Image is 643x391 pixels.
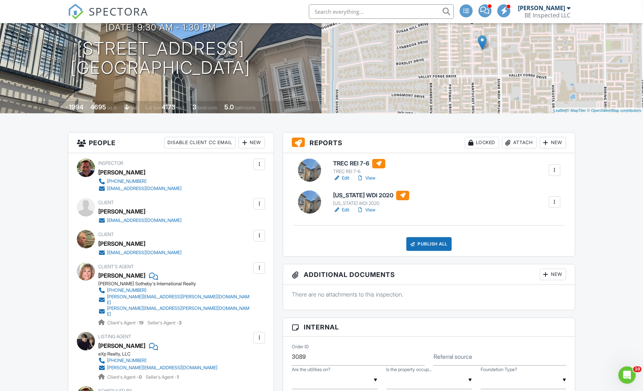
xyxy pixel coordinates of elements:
[283,264,575,285] h3: Additional Documents
[553,108,565,113] a: Leaflet
[60,105,68,110] span: Built
[107,186,182,192] div: [EMAIL_ADDRESS][DOMAIN_NAME]
[98,270,145,281] a: [PERSON_NAME]
[98,357,217,364] a: [PHONE_NUMBER]
[98,200,114,205] span: Client
[540,269,566,280] div: New
[292,366,331,373] label: Are the utilities on?
[98,206,145,217] div: [PERSON_NAME]
[131,105,139,110] span: slab
[146,105,161,110] span: Lot Size
[433,353,472,361] label: Referral source
[68,10,148,25] a: SPECTORA
[164,137,236,148] div: Disable Client CC Email
[193,103,197,111] div: 3
[481,366,517,373] label: Foundation Type?
[98,287,252,294] a: [PHONE_NUMBER]
[333,191,409,200] h6: [US_STATE] WDI 2020
[283,318,575,337] h3: Internal
[292,290,566,298] p: There are no attachments to this inspection.
[567,108,586,113] a: © MapTiler
[98,238,145,249] div: [PERSON_NAME]
[107,320,145,325] span: Client's Agent -
[225,103,234,111] div: 5.0
[309,4,454,19] input: Search everything...
[146,374,179,380] span: Seller's Agent -
[179,320,182,325] strong: 3
[357,206,376,214] a: View
[198,105,218,110] span: bedrooms
[98,340,145,351] a: [PERSON_NAME]
[524,12,571,19] div: BE Inspected LLC
[333,191,409,207] a: [US_STATE] WDI 2020 [US_STATE] WDI 2020
[107,218,182,223] div: [EMAIL_ADDRESS][DOMAIN_NAME]
[386,366,432,373] label: Is the property occupied?
[98,351,223,357] div: eXp Realty, LLC
[91,103,107,111] div: 4695
[139,374,142,380] strong: 0
[89,4,148,19] span: SPECTORA
[292,344,309,350] label: Order ID
[238,137,265,148] div: New
[98,217,182,224] a: [EMAIL_ADDRESS][DOMAIN_NAME]
[406,237,452,251] div: Publish All
[108,105,118,110] span: sq. ft.
[333,175,349,182] a: Edit
[105,22,216,32] h3: [DATE] 9:30 am - 1:30 pm
[71,39,251,77] h1: [STREET_ADDRESS] [GEOGRAPHIC_DATA]
[633,366,642,372] span: 10
[235,105,256,110] span: bathrooms
[98,364,217,371] a: [PERSON_NAME][EMAIL_ADDRESS][DOMAIN_NAME]
[587,108,641,113] a: © OpenStreetMap contributors
[98,160,123,166] span: Inspector
[98,334,131,339] span: Listing Agent
[518,4,565,12] div: [PERSON_NAME]
[107,374,143,380] span: Client's Agent -
[107,306,252,317] div: [PERSON_NAME][EMAIL_ADDRESS][PERSON_NAME][DOMAIN_NAME]
[148,320,182,325] span: Seller's Agent -
[333,206,349,214] a: Edit
[177,105,186,110] span: sq.ft.
[107,287,146,293] div: [PHONE_NUMBER]
[618,366,636,384] iframe: Intercom live chat
[68,4,84,20] img: The Best Home Inspection Software - Spectora
[540,137,566,148] div: New
[162,103,176,111] div: 4173
[107,365,217,371] div: [PERSON_NAME][EMAIL_ADDRESS][DOMAIN_NAME]
[98,178,182,185] a: [PHONE_NUMBER]
[552,108,643,114] div: |
[177,374,179,380] strong: 1
[465,137,499,148] div: Locked
[107,294,252,306] div: [PERSON_NAME][EMAIL_ADDRESS][PERSON_NAME][DOMAIN_NAME]
[333,159,385,175] a: TREC REI 7-6 TREC REI 7-6
[69,103,84,111] div: 1994
[333,169,385,175] div: TREC REI 7-6
[68,133,274,153] h3: People
[98,306,252,317] a: [PERSON_NAME][EMAIL_ADDRESS][PERSON_NAME][DOMAIN_NAME]
[107,250,182,256] div: [EMAIL_ADDRESS][DOMAIN_NAME]
[98,185,182,192] a: [EMAIL_ADDRESS][DOMAIN_NAME]
[98,232,114,237] span: Client
[98,294,252,306] a: [PERSON_NAME][EMAIL_ADDRESS][PERSON_NAME][DOMAIN_NAME]
[98,249,182,256] a: [EMAIL_ADDRESS][DOMAIN_NAME]
[283,133,575,153] h3: Reports
[98,264,134,269] span: Client's Agent
[333,159,385,168] h6: TREC REI 7-6
[139,320,144,325] strong: 19
[98,281,257,287] div: [PERSON_NAME] Sotheby's International Realty
[98,167,145,178] div: [PERSON_NAME]
[333,201,409,206] div: [US_STATE] WDI 2020
[107,358,146,363] div: [PHONE_NUMBER]
[357,175,376,182] a: View
[107,178,146,184] div: [PHONE_NUMBER]
[502,137,537,148] div: Attach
